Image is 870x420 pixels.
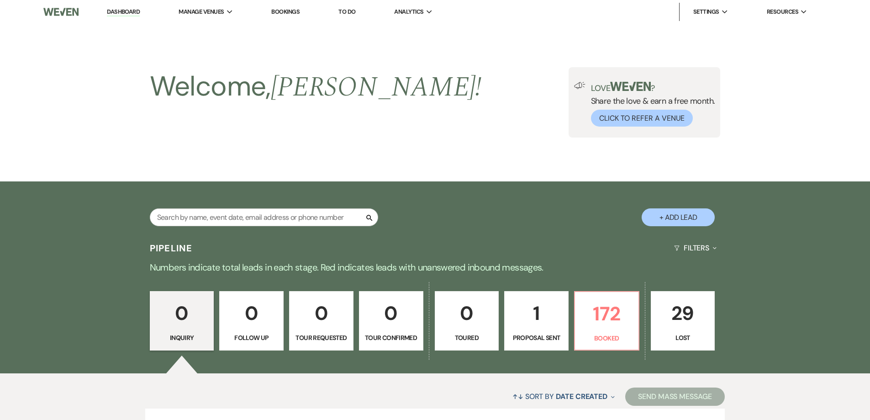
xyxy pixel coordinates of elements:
[610,82,651,91] img: weven-logo-green.svg
[767,7,798,16] span: Resources
[271,8,300,16] a: Bookings
[43,2,78,21] img: Weven Logo
[510,333,563,343] p: Proposal Sent
[585,82,715,127] div: Share the love & earn a free month.
[512,392,523,401] span: ↑↓
[106,260,764,275] p: Numbers indicate total leads in each stage. Red indicates leads with unanswered inbound messages.
[394,7,423,16] span: Analytics
[574,291,639,351] a: 172Booked
[625,388,725,406] button: Send Mass Message
[441,298,493,329] p: 0
[150,67,482,106] h2: Welcome,
[574,82,585,89] img: loud-speaker-illustration.svg
[504,291,569,351] a: 1Proposal Sent
[365,333,417,343] p: Tour Confirmed
[271,66,482,108] span: [PERSON_NAME] !
[150,291,214,351] a: 0Inquiry
[150,208,378,226] input: Search by name, event date, email address or phone number
[295,333,348,343] p: Tour Requested
[295,298,348,329] p: 0
[657,298,709,329] p: 29
[441,333,493,343] p: Toured
[150,242,193,255] h3: Pipeline
[359,291,423,351] a: 0Tour Confirmed
[365,298,417,329] p: 0
[219,291,284,351] a: 0Follow Up
[670,236,720,260] button: Filters
[107,8,140,16] a: Dashboard
[435,291,499,351] a: 0Toured
[651,291,715,351] a: 29Lost
[591,110,693,127] button: Click to Refer a Venue
[338,8,355,16] a: To Do
[642,208,715,226] button: + Add Lead
[580,333,633,343] p: Booked
[289,291,353,351] a: 0Tour Requested
[179,7,224,16] span: Manage Venues
[556,392,607,401] span: Date Created
[510,298,563,329] p: 1
[156,298,208,329] p: 0
[156,333,208,343] p: Inquiry
[225,333,278,343] p: Follow Up
[591,82,715,92] p: Love ?
[693,7,719,16] span: Settings
[225,298,278,329] p: 0
[657,333,709,343] p: Lost
[580,298,633,329] p: 172
[509,384,618,409] button: Sort By Date Created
